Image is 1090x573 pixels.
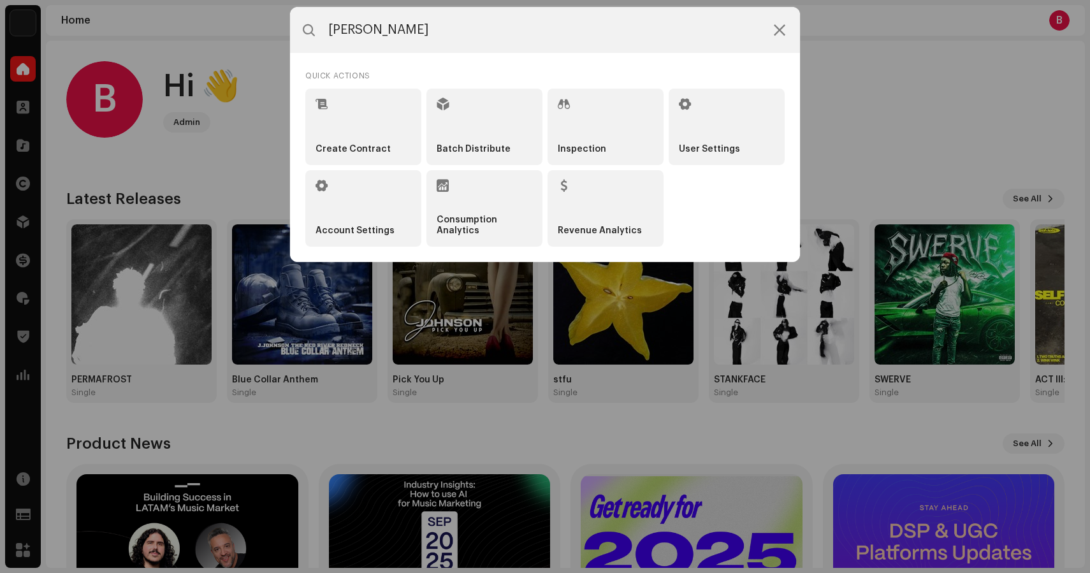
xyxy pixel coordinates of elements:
strong: Consumption Analytics [437,215,532,236]
strong: Account Settings [316,226,395,236]
strong: Batch Distribute [437,144,511,155]
strong: Create Contract [316,144,391,155]
div: Quick Actions [305,68,785,83]
strong: User Settings [679,144,740,155]
strong: Inspection [558,144,606,155]
strong: Revenue Analytics [558,226,642,236]
input: Search [290,7,800,53]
